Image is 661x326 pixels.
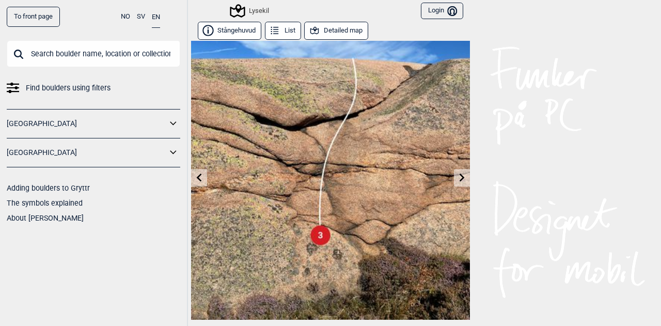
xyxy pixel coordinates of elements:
[7,81,180,96] a: Find boulders using filters
[7,40,180,67] input: Search boulder name, location or collection
[198,22,261,40] button: Stångehuvud
[421,3,463,20] button: Login
[7,214,84,222] a: About [PERSON_NAME]
[26,81,111,96] span: Find boulders using filters
[191,41,470,320] img: Kan man gradera sa lagt
[137,7,145,27] button: SV
[7,7,60,27] a: To front page
[265,22,301,40] button: List
[7,145,167,160] a: [GEOGRAPHIC_DATA]
[7,116,167,131] a: [GEOGRAPHIC_DATA]
[304,22,368,40] button: Detailed map
[231,5,269,17] div: Lysekil
[121,7,130,27] button: NO
[7,184,90,192] a: Adding boulders to Gryttr
[152,7,160,28] button: EN
[7,199,83,207] a: The symbols explained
